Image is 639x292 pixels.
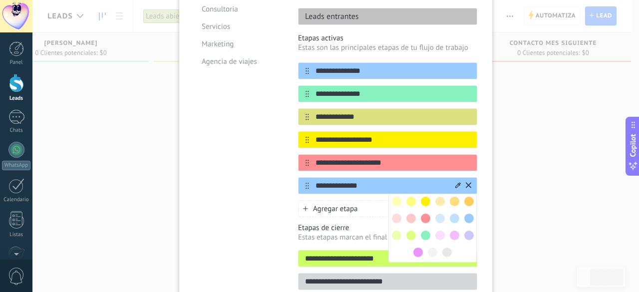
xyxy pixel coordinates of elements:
li: Marketing [194,35,283,53]
li: Consultoria [194,0,283,18]
li: Agencia de viajes [194,53,283,70]
p: Estas etapas marcan el final de tu flujo de trabajo [298,233,477,242]
span: Copilot [628,134,638,157]
div: Listas [2,232,31,238]
p: Leads entrantes [299,11,359,21]
p: Etapas de cierre [298,223,477,233]
div: Chats [2,127,31,134]
div: Calendario [2,197,31,203]
li: Servicios [194,18,283,35]
div: Leads [2,95,31,102]
p: Estas son las principales etapas de tu flujo de trabajo [298,43,477,52]
div: Panel [2,59,31,66]
div: WhatsApp [2,161,30,170]
span: Agregar etapa [313,204,358,214]
p: Etapas activas [298,33,477,43]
